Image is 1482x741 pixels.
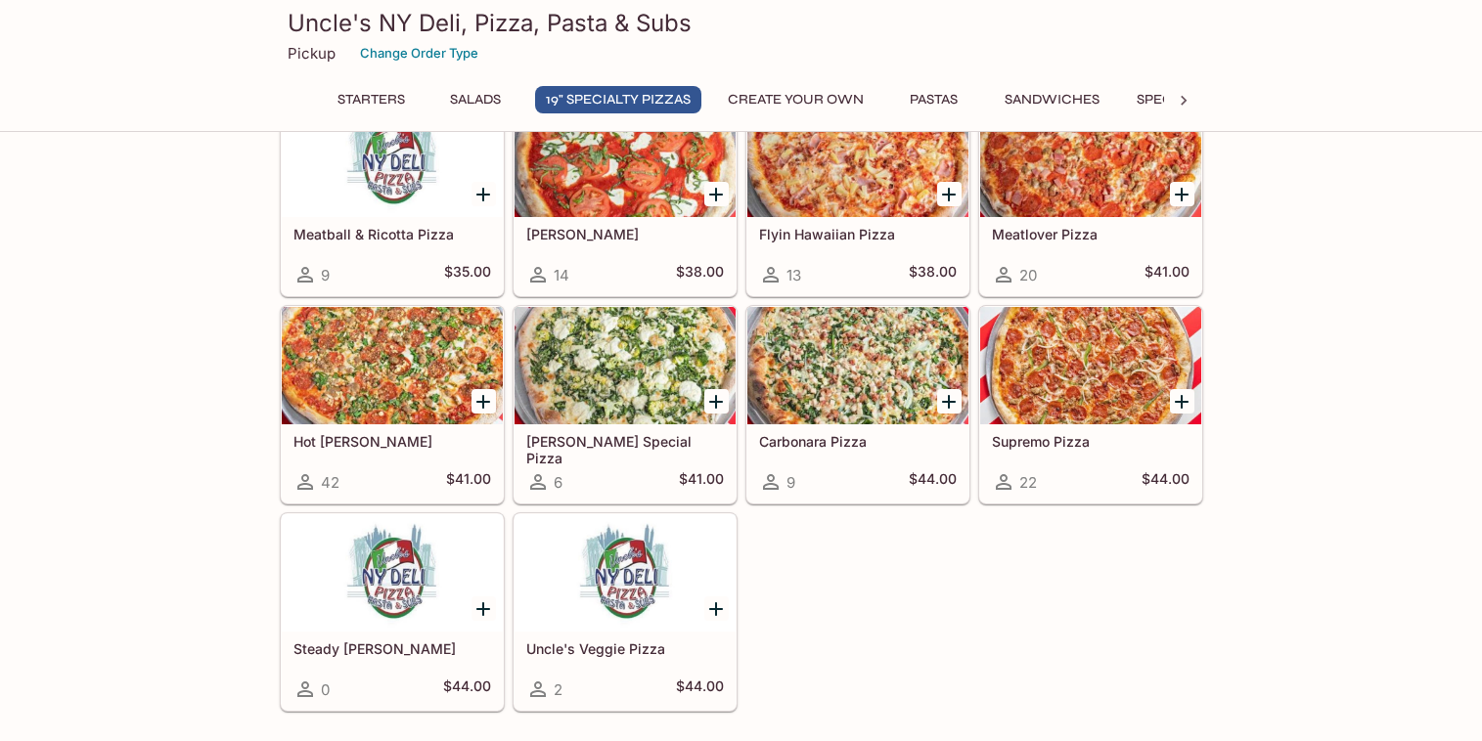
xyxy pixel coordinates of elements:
[293,433,491,450] h5: Hot [PERSON_NAME]
[992,226,1190,242] h5: Meatlover Pizza
[980,100,1201,217] div: Meatlover Pizza
[747,100,968,217] div: Flyin Hawaiian Pizza
[327,86,416,113] button: Starters
[288,8,1195,38] h3: Uncle's NY Deli, Pizza, Pasta & Subs
[759,226,957,242] h5: Flyin Hawaiian Pizza
[747,307,968,424] div: Carbonara Pizza
[282,100,503,217] div: Meatball & Ricotta Pizza
[514,306,737,503] a: [PERSON_NAME] Special Pizza6$41.00
[554,473,562,492] span: 6
[535,86,701,113] button: 19" Specialty Pizzas
[980,307,1201,424] div: Supremo Pizza
[746,99,969,296] a: Flyin Hawaiian Pizza13$38.00
[554,680,562,699] span: 2
[321,266,330,284] span: 9
[526,640,724,657] h5: Uncle's Veggie Pizza
[288,44,336,63] p: Pickup
[321,473,339,492] span: 42
[1170,389,1194,414] button: Add Supremo Pizza
[1126,86,1284,113] button: Specialty Hoagies
[704,182,729,206] button: Add Margherita Pizza
[1170,182,1194,206] button: Add Meatlover Pizza
[890,86,978,113] button: Pastas
[514,513,737,711] a: Uncle's Veggie Pizza2$44.00
[515,514,736,632] div: Uncle's Veggie Pizza
[554,266,569,284] span: 14
[979,99,1202,296] a: Meatlover Pizza20$41.00
[1145,263,1190,286] h5: $41.00
[446,470,491,494] h5: $41.00
[515,307,736,424] div: Butch Special Pizza
[979,306,1202,503] a: Supremo Pizza22$44.00
[514,99,737,296] a: [PERSON_NAME]14$38.00
[1019,266,1037,284] span: 20
[431,86,519,113] button: Salads
[909,263,957,286] h5: $38.00
[443,677,491,701] h5: $44.00
[994,86,1110,113] button: Sandwiches
[293,226,491,242] h5: Meatball & Ricotta Pizza
[759,433,957,450] h5: Carbonara Pizza
[526,433,724,465] h5: [PERSON_NAME] Special Pizza
[444,263,491,286] h5: $35.00
[786,266,801,284] span: 13
[676,677,724,701] h5: $44.00
[515,100,736,217] div: Margherita Pizza
[679,470,724,494] h5: $41.00
[351,38,487,68] button: Change Order Type
[992,433,1190,450] h5: Supremo Pizza
[293,640,491,657] h5: Steady [PERSON_NAME]
[282,307,503,424] div: Hot Jimmy Pizza
[281,306,504,503] a: Hot [PERSON_NAME]42$41.00
[472,596,496,621] button: Add Steady Eddie Pizza
[909,470,957,494] h5: $44.00
[1019,473,1037,492] span: 22
[282,514,503,632] div: Steady Eddie Pizza
[1142,470,1190,494] h5: $44.00
[717,86,875,113] button: Create Your Own
[526,226,724,242] h5: [PERSON_NAME]
[746,306,969,503] a: Carbonara Pizza9$44.00
[786,473,795,492] span: 9
[937,182,962,206] button: Add Flyin Hawaiian Pizza
[676,263,724,286] h5: $38.00
[472,182,496,206] button: Add Meatball & Ricotta Pizza
[704,389,729,414] button: Add Butch Special Pizza
[321,680,330,699] span: 0
[281,513,504,711] a: Steady [PERSON_NAME]0$44.00
[704,596,729,621] button: Add Uncle's Veggie Pizza
[281,99,504,296] a: Meatball & Ricotta Pizza9$35.00
[472,389,496,414] button: Add Hot Jimmy Pizza
[937,389,962,414] button: Add Carbonara Pizza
